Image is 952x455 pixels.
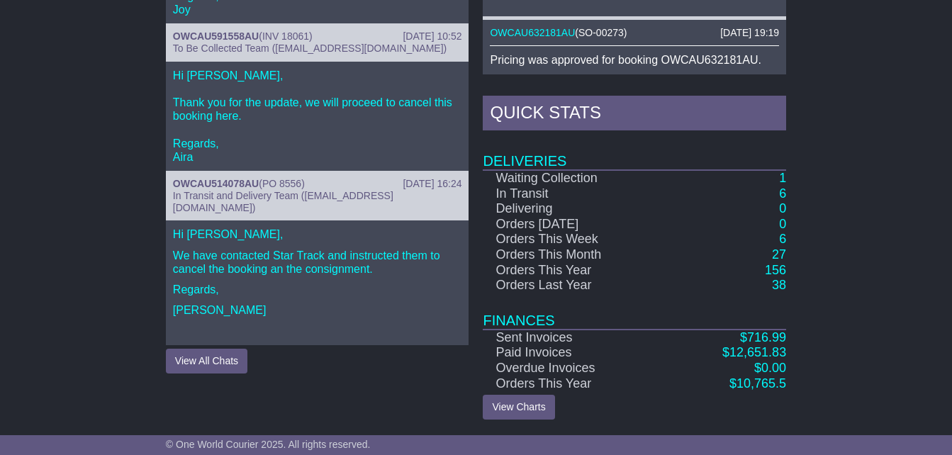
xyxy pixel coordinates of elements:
[483,330,666,346] td: Sent Invoices
[779,171,786,185] a: 1
[173,178,259,189] a: OWCAU514078AU
[779,201,786,215] a: 0
[483,201,666,217] td: Delivering
[729,376,786,391] a: $10,765.5
[173,227,462,241] p: Hi [PERSON_NAME],
[173,190,393,213] span: In Transit and Delivery Team ([EMAIL_ADDRESS][DOMAIN_NAME])
[173,249,462,276] p: We have contacted Star Track and instructed them to cancel the booking an the consignment.
[483,345,666,361] td: Paid Invoices
[483,395,554,420] a: View Charts
[772,278,786,292] a: 38
[166,439,371,450] span: © One World Courier 2025. All rights reserved.
[483,170,666,186] td: Waiting Collection
[740,330,786,344] a: $716.99
[779,232,786,246] a: 6
[737,376,786,391] span: 10,765.5
[173,30,259,42] a: OWCAU591558AU
[483,376,666,392] td: Orders This Year
[761,361,786,375] span: 0.00
[483,247,666,263] td: Orders This Month
[779,217,786,231] a: 0
[483,263,666,279] td: Orders This Year
[483,278,666,293] td: Orders Last Year
[772,247,786,262] a: 27
[173,178,462,190] div: ( )
[490,27,779,39] div: ( )
[262,178,301,189] span: PO 8556
[490,27,575,38] a: OWCAU632181AU
[173,69,462,164] p: Hi [PERSON_NAME], Thank you for the update, we will proceed to cancel this booking here. Regards,...
[747,330,786,344] span: 716.99
[173,30,462,43] div: ( )
[483,293,786,330] td: Finances
[483,232,666,247] td: Orders This Week
[483,96,786,134] div: Quick Stats
[403,178,461,190] div: [DATE] 16:24
[490,53,779,67] p: Pricing was approved for booking OWCAU632181AU.
[490,74,779,88] p: Final price: $117.26.
[483,217,666,232] td: Orders [DATE]
[765,263,786,277] a: 156
[483,186,666,202] td: In Transit
[166,349,247,373] button: View All Chats
[779,186,786,201] a: 6
[173,43,447,54] span: To Be Collected Team ([EMAIL_ADDRESS][DOMAIN_NAME])
[754,361,786,375] a: $0.00
[483,361,666,376] td: Overdue Invoices
[722,345,786,359] a: $12,651.83
[483,134,786,170] td: Deliveries
[729,345,786,359] span: 12,651.83
[403,30,461,43] div: [DATE] 10:52
[173,283,462,296] p: Regards,
[262,30,309,42] span: INV 18061
[173,303,462,317] p: [PERSON_NAME]
[578,27,624,38] span: SO-00273
[720,27,779,39] div: [DATE] 19:19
